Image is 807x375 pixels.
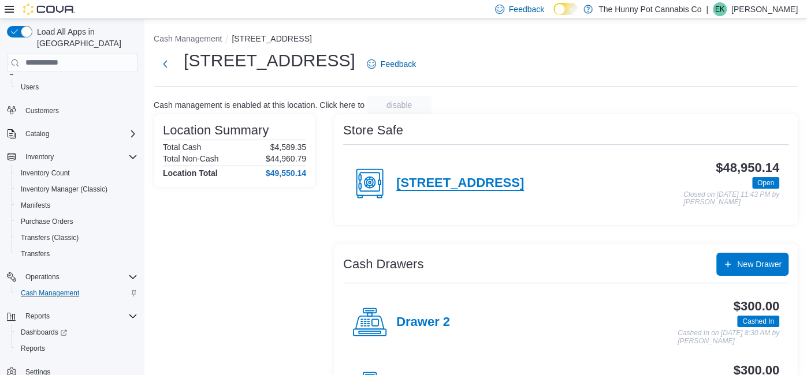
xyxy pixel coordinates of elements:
[21,270,137,284] span: Operations
[21,82,39,92] span: Users
[12,340,142,357] button: Reports
[21,168,70,178] span: Inventory Count
[12,285,142,301] button: Cash Management
[154,34,222,43] button: Cash Management
[16,215,78,228] a: Purchase Orders
[16,286,137,300] span: Cash Management
[12,230,142,246] button: Transfers (Classic)
[757,178,774,188] span: Open
[16,182,112,196] a: Inventory Manager (Classic)
[713,2,727,16] div: Elizabeth Kettlehut
[737,258,782,270] span: New Drawer
[742,316,774,327] span: Cashed In
[16,182,137,196] span: Inventory Manager (Classic)
[32,26,137,49] span: Load All Apps in [GEOGRAPHIC_DATA]
[16,325,72,339] a: Dashboards
[731,2,798,16] p: [PERSON_NAME]
[23,3,75,15] img: Cova
[16,80,43,94] a: Users
[678,329,779,345] p: Cashed In on [DATE] 8:30 AM by [PERSON_NAME]
[16,247,54,261] a: Transfers
[683,191,779,207] p: Closed on [DATE] 11:43 PM by [PERSON_NAME]
[25,106,59,115] span: Customers
[386,99,412,111] span: disable
[553,15,554,16] span: Dark Mode
[12,165,142,181] button: Inventory Count
[154,52,177,76] button: Next
[21,127,54,141] button: Catalog
[715,2,724,16] span: EK
[154,33,798,47] nav: An example of EuiBreadcrumbs
[716,253,789,276] button: New Drawer
[21,270,64,284] button: Operations
[21,150,137,164] span: Inventory
[21,288,79,298] span: Cash Management
[21,249,50,258] span: Transfers
[2,126,142,142] button: Catalog
[2,102,142,119] button: Customers
[2,308,142,324] button: Reports
[16,166,75,180] a: Inventory Count
[737,316,779,327] span: Cashed In
[21,309,54,323] button: Reports
[21,185,107,194] span: Inventory Manager (Classic)
[163,142,201,152] h6: Total Cash
[2,149,142,165] button: Inventory
[396,315,450,330] h4: Drawer 2
[381,58,416,70] span: Feedback
[12,181,142,197] button: Inventory Manager (Classic)
[16,342,137,355] span: Reports
[362,52,421,76] a: Feedback
[16,325,137,339] span: Dashboards
[266,154,306,163] p: $44,960.79
[16,247,137,261] span: Transfers
[12,246,142,262] button: Transfers
[163,154,219,163] h6: Total Non-Cash
[21,127,137,141] span: Catalog
[266,168,306,178] h4: $49,550.14
[16,342,50,355] a: Reports
[12,197,142,213] button: Manifests
[21,103,137,118] span: Customers
[270,142,306,152] p: $4,589.35
[12,79,142,95] button: Users
[21,217,73,226] span: Purchase Orders
[12,324,142,340] a: Dashboards
[163,123,269,137] h3: Location Summary
[25,129,49,138] span: Catalog
[343,257,423,271] h3: Cash Drawers
[598,2,701,16] p: The Hunny Pot Cannabis Co
[21,104,64,118] a: Customers
[367,96,432,114] button: disable
[2,269,142,285] button: Operations
[16,198,55,212] a: Manifests
[716,161,779,175] h3: $48,950.14
[12,213,142,230] button: Purchase Orders
[21,201,50,210] span: Manifests
[16,80,137,94] span: Users
[163,168,218,178] h4: Location Total
[16,215,137,228] span: Purchase Orders
[343,123,403,137] h3: Store Safe
[509,3,544,15] span: Feedback
[184,49,355,72] h1: [STREET_ADDRESS]
[706,2,708,16] p: |
[25,152,54,162] span: Inventory
[21,344,45,353] span: Reports
[734,299,779,313] h3: $300.00
[16,286,84,300] a: Cash Management
[21,150,58,164] button: Inventory
[21,328,67,337] span: Dashboards
[232,34,311,43] button: [STREET_ADDRESS]
[16,231,137,245] span: Transfers (Classic)
[16,166,137,180] span: Inventory Count
[154,100,365,110] p: Cash management is enabled at this location. Click here to
[16,231,83,245] a: Transfers (Classic)
[16,198,137,212] span: Manifests
[21,309,137,323] span: Reports
[25,272,59,282] span: Operations
[396,176,524,191] h4: [STREET_ADDRESS]
[25,312,50,321] span: Reports
[752,177,779,189] span: Open
[21,233,79,242] span: Transfers (Classic)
